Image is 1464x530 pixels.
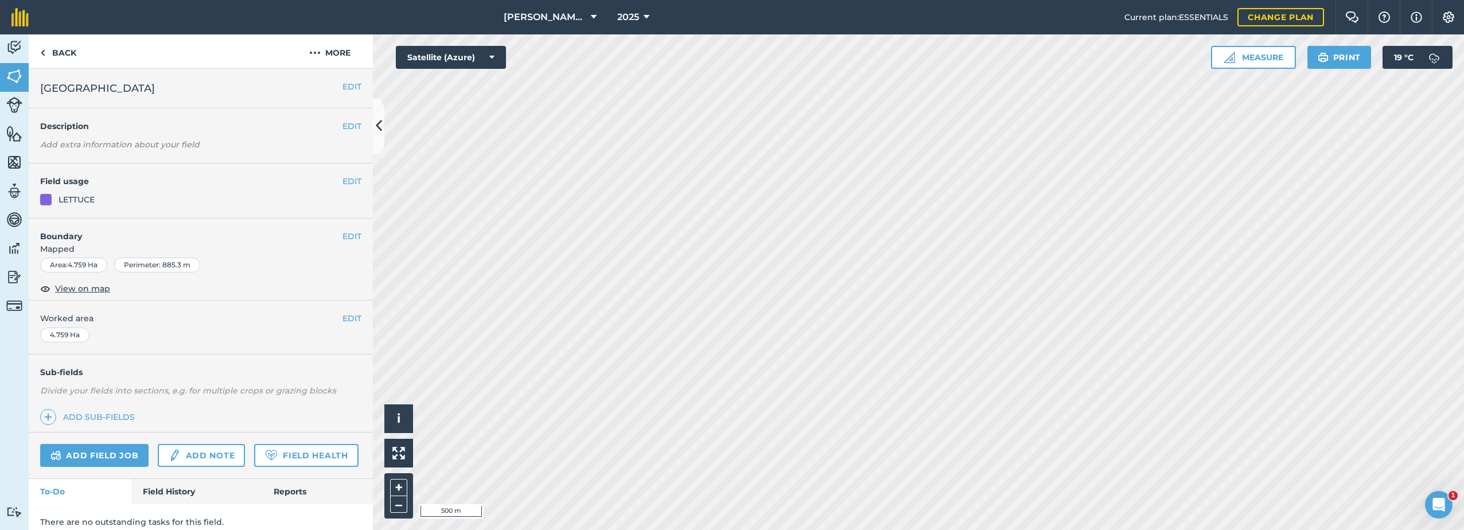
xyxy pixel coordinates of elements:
button: Satellite (Azure) [396,46,506,69]
img: svg+xml;base64,PD94bWwgdmVyc2lvbj0iMS4wIiBlbmNvZGluZz0idXRmLTgiPz4KPCEtLSBHZW5lcmF0b3I6IEFkb2JlIE... [50,449,61,462]
span: 2025 [617,10,639,24]
img: Two speech bubbles overlapping with the left bubble in the forefront [1345,11,1359,23]
button: Print [1307,46,1372,69]
img: svg+xml;base64,PD94bWwgdmVyc2lvbj0iMS4wIiBlbmNvZGluZz0idXRmLTgiPz4KPCEtLSBHZW5lcmF0b3I6IEFkb2JlIE... [6,298,22,314]
span: 19 ° C [1394,46,1414,69]
img: svg+xml;base64,PHN2ZyB4bWxucz0iaHR0cDovL3d3dy53My5vcmcvMjAwMC9zdmciIHdpZHRoPSIxNCIgaGVpZ2h0PSIyNC... [44,410,52,424]
img: svg+xml;base64,PD94bWwgdmVyc2lvbj0iMS4wIiBlbmNvZGluZz0idXRmLTgiPz4KPCEtLSBHZW5lcmF0b3I6IEFkb2JlIE... [6,506,22,517]
img: svg+xml;base64,PHN2ZyB4bWxucz0iaHR0cDovL3d3dy53My5vcmcvMjAwMC9zdmciIHdpZHRoPSIxNyIgaGVpZ2h0PSIxNy... [1411,10,1422,24]
button: i [384,404,413,433]
img: svg+xml;base64,PHN2ZyB4bWxucz0iaHR0cDovL3d3dy53My5vcmcvMjAwMC9zdmciIHdpZHRoPSIxOCIgaGVpZ2h0PSIyNC... [40,282,50,295]
img: svg+xml;base64,PD94bWwgdmVyc2lvbj0iMS4wIiBlbmNvZGluZz0idXRmLTgiPz4KPCEtLSBHZW5lcmF0b3I6IEFkb2JlIE... [6,182,22,200]
a: To-Do [29,479,131,504]
button: More [287,34,373,68]
button: EDIT [342,312,361,325]
img: svg+xml;base64,PD94bWwgdmVyc2lvbj0iMS4wIiBlbmNvZGluZz0idXRmLTgiPz4KPCEtLSBHZW5lcmF0b3I6IEFkb2JlIE... [168,449,181,462]
span: View on map [55,282,110,295]
h4: Description [40,120,361,132]
img: svg+xml;base64,PD94bWwgdmVyc2lvbj0iMS4wIiBlbmNvZGluZz0idXRmLTgiPz4KPCEtLSBHZW5lcmF0b3I6IEFkb2JlIE... [6,39,22,56]
button: EDIT [342,80,361,93]
p: There are no outstanding tasks for this field. [40,516,361,528]
a: Change plan [1237,8,1324,26]
img: svg+xml;base64,PD94bWwgdmVyc2lvbj0iMS4wIiBlbmNvZGluZz0idXRmLTgiPz4KPCEtLSBHZW5lcmF0b3I6IEFkb2JlIE... [6,240,22,257]
div: Area : 4.759 Ha [40,258,107,272]
img: svg+xml;base64,PD94bWwgdmVyc2lvbj0iMS4wIiBlbmNvZGluZz0idXRmLTgiPz4KPCEtLSBHZW5lcmF0b3I6IEFkb2JlIE... [6,211,22,228]
button: EDIT [342,230,361,243]
span: [GEOGRAPHIC_DATA] [40,80,155,96]
span: Worked area [40,312,361,325]
a: Add note [158,444,245,467]
span: [PERSON_NAME] Farm Life [504,10,586,24]
button: EDIT [342,175,361,188]
span: i [397,411,400,426]
img: svg+xml;base64,PHN2ZyB4bWxucz0iaHR0cDovL3d3dy53My5vcmcvMjAwMC9zdmciIHdpZHRoPSI1NiIgaGVpZ2h0PSI2MC... [6,68,22,85]
em: Divide your fields into sections, e.g. for multiple crops or grazing blocks [40,385,336,396]
img: svg+xml;base64,PHN2ZyB4bWxucz0iaHR0cDovL3d3dy53My5vcmcvMjAwMC9zdmciIHdpZHRoPSI1NiIgaGVpZ2h0PSI2MC... [6,125,22,142]
img: svg+xml;base64,PHN2ZyB4bWxucz0iaHR0cDovL3d3dy53My5vcmcvMjAwMC9zdmciIHdpZHRoPSI5IiBoZWlnaHQ9IjI0Ii... [40,46,45,60]
button: EDIT [342,120,361,132]
a: Reports [262,479,373,504]
h4: Field usage [40,175,342,188]
span: Mapped [29,243,373,255]
img: svg+xml;base64,PHN2ZyB4bWxucz0iaHR0cDovL3d3dy53My5vcmcvMjAwMC9zdmciIHdpZHRoPSIyMCIgaGVpZ2h0PSIyNC... [309,46,321,60]
img: Ruler icon [1224,52,1235,63]
button: + [390,479,407,496]
img: svg+xml;base64,PD94bWwgdmVyc2lvbj0iMS4wIiBlbmNvZGluZz0idXRmLTgiPz4KPCEtLSBHZW5lcmF0b3I6IEFkb2JlIE... [6,268,22,286]
div: Perimeter : 885.3 m [114,258,200,272]
button: – [390,496,407,513]
span: Current plan : ESSENTIALS [1124,11,1228,24]
h4: Sub-fields [29,366,373,379]
img: svg+xml;base64,PD94bWwgdmVyc2lvbj0iMS4wIiBlbmNvZGluZz0idXRmLTgiPz4KPCEtLSBHZW5lcmF0b3I6IEFkb2JlIE... [6,97,22,113]
button: Measure [1211,46,1296,69]
em: Add extra information about your field [40,139,200,150]
span: 1 [1449,491,1458,500]
img: svg+xml;base64,PD94bWwgdmVyc2lvbj0iMS4wIiBlbmNvZGluZz0idXRmLTgiPz4KPCEtLSBHZW5lcmF0b3I6IEFkb2JlIE... [1423,46,1446,69]
button: View on map [40,282,110,295]
a: Back [29,34,88,68]
img: A question mark icon [1377,11,1391,23]
h4: Boundary [29,219,342,243]
button: 19 °C [1383,46,1453,69]
img: fieldmargin Logo [11,8,29,26]
div: 4.759 Ha [40,328,89,342]
a: Field Health [254,444,358,467]
img: Four arrows, one pointing top left, one top right, one bottom right and the last bottom left [392,447,405,459]
img: A cog icon [1442,11,1455,23]
img: svg+xml;base64,PHN2ZyB4bWxucz0iaHR0cDovL3d3dy53My5vcmcvMjAwMC9zdmciIHdpZHRoPSI1NiIgaGVpZ2h0PSI2MC... [6,154,22,171]
iframe: Intercom live chat [1425,491,1453,519]
a: Add field job [40,444,149,467]
a: Add sub-fields [40,409,139,425]
div: LETTUCE [59,193,95,206]
a: Field History [131,479,262,504]
img: svg+xml;base64,PHN2ZyB4bWxucz0iaHR0cDovL3d3dy53My5vcmcvMjAwMC9zdmciIHdpZHRoPSIxOSIgaGVpZ2h0PSIyNC... [1318,50,1329,64]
